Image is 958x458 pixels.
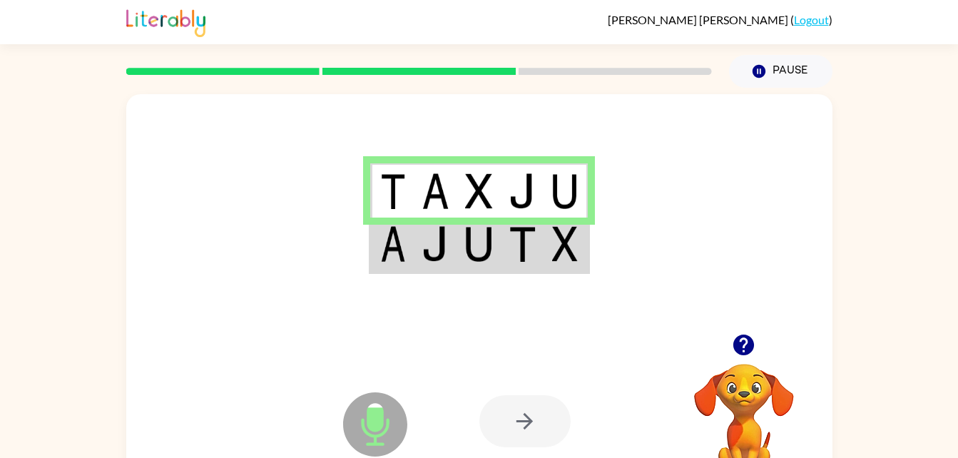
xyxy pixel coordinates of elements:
img: x [552,226,578,262]
img: u [552,173,578,209]
img: a [422,173,449,209]
a: Logout [794,13,829,26]
div: ( ) [608,13,832,26]
img: t [509,226,536,262]
img: t [380,173,406,209]
span: [PERSON_NAME] [PERSON_NAME] [608,13,790,26]
img: u [465,226,492,262]
button: Pause [729,55,832,88]
img: j [509,173,536,209]
img: x [465,173,492,209]
img: a [380,226,406,262]
img: j [422,226,449,262]
img: Literably [126,6,205,37]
